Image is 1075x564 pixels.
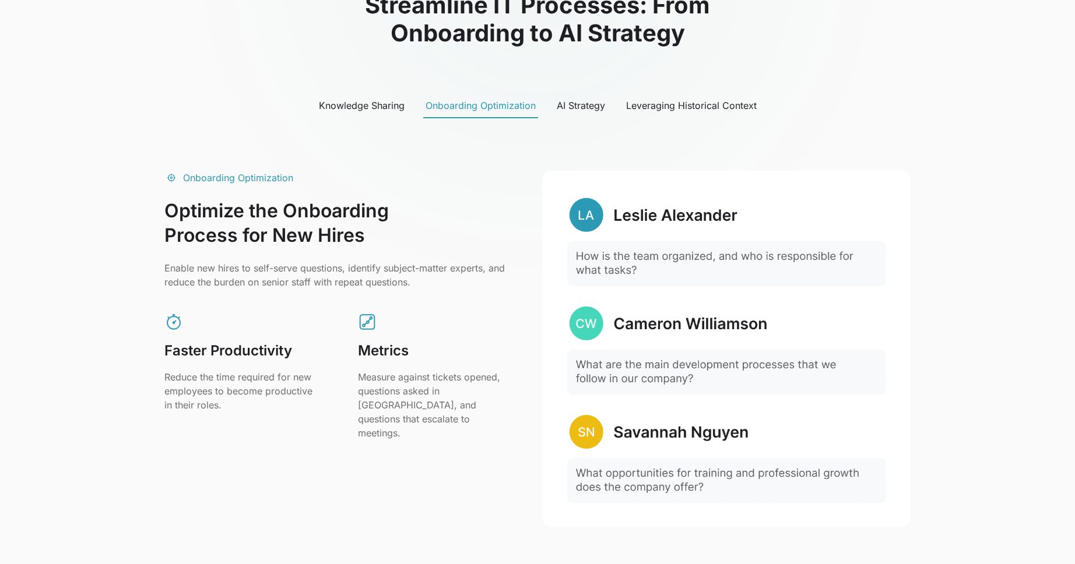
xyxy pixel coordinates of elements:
h2: Metrics [358,341,514,361]
iframe: Chat Widget [1017,508,1075,564]
p: Enable new hires to self-serve questions, identify subject-matter experts, and reduce the burden ... [164,261,514,289]
h3: Optimize the Onboarding Process for New Hires [164,199,514,247]
div: Knowledge Sharing [319,98,405,112]
div: Leveraging Historical Context [626,98,757,112]
div: Onboarding Optimization [183,171,293,185]
img: image [542,171,911,527]
div: Onboarding Optimization [426,98,536,112]
p: Reduce the time required for new employees to become productive in their roles. [164,370,321,412]
div: AI Strategy [557,98,605,112]
h2: Faster Productivity [164,341,321,361]
p: Measure against tickets opened, questions asked in [GEOGRAPHIC_DATA], and questions that escalate... [358,370,514,440]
